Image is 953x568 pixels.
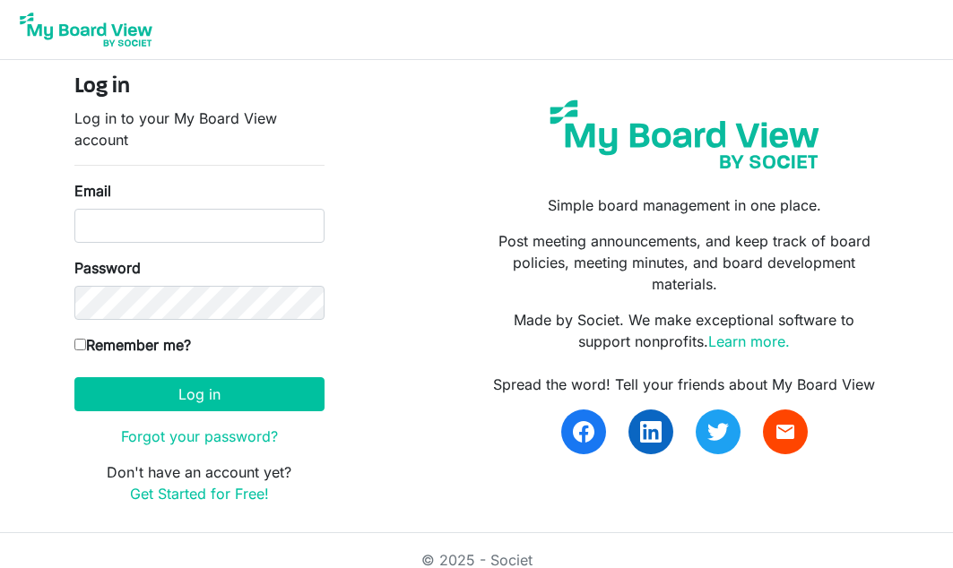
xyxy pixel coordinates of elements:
[14,7,158,52] img: My Board View Logo
[74,257,141,279] label: Password
[74,339,86,350] input: Remember me?
[74,180,111,202] label: Email
[489,309,879,352] p: Made by Societ. We make exceptional software to support nonprofits.
[74,377,325,411] button: Log in
[489,374,879,395] div: Spread the word! Tell your friends about My Board View
[489,230,879,295] p: Post meeting announcements, and keep track of board policies, meeting minutes, and board developm...
[539,89,831,180] img: my-board-view-societ.svg
[130,485,269,503] a: Get Started for Free!
[74,461,325,504] p: Don't have an account yet?
[74,108,325,151] p: Log in to your My Board View account
[573,421,594,443] img: facebook.svg
[121,427,278,445] a: Forgot your password?
[74,334,191,356] label: Remember me?
[707,421,729,443] img: twitter.svg
[775,421,796,443] span: email
[489,194,879,216] p: Simple board management in one place.
[708,332,790,350] a: Learn more.
[640,421,662,443] img: linkedin.svg
[74,74,325,100] h4: Log in
[763,409,808,454] a: email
